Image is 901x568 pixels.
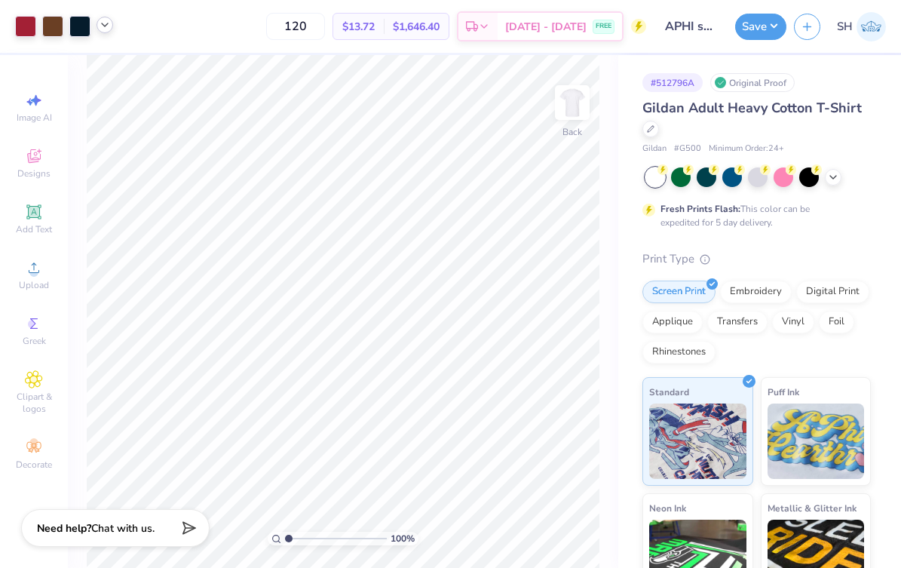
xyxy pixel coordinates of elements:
span: Puff Ink [768,384,799,400]
a: SH [837,12,886,41]
span: Clipart & logos [8,391,60,415]
div: Vinyl [772,311,814,333]
div: Digital Print [796,281,869,303]
div: Original Proof [710,73,795,92]
span: # G500 [674,143,701,155]
span: Chat with us. [91,521,155,536]
span: Add Text [16,223,52,235]
span: 100 % [391,532,415,545]
div: Embroidery [720,281,792,303]
span: Gildan [642,143,667,155]
div: Rhinestones [642,341,716,364]
div: Foil [819,311,854,333]
span: Standard [649,384,689,400]
div: Transfers [707,311,768,333]
span: Neon Ink [649,500,686,516]
span: Minimum Order: 24 + [709,143,784,155]
span: $13.72 [342,19,375,35]
span: Image AI [17,112,52,124]
span: [DATE] - [DATE] [505,19,587,35]
span: Metallic & Glitter Ink [768,500,857,516]
img: Back [557,88,587,118]
span: SH [837,18,853,35]
div: This color can be expedited for 5 day delivery. [660,202,846,229]
input: – – [266,13,325,40]
div: Applique [642,311,703,333]
strong: Fresh Prints Flash: [660,203,740,215]
strong: Need help? [37,521,91,536]
div: # 512796A [642,73,703,92]
img: Sofia Hristidis [857,12,886,41]
img: Standard [649,404,746,479]
div: Back [562,125,582,139]
div: Screen Print [642,281,716,303]
input: Untitled Design [654,11,728,41]
button: Save [735,14,786,40]
img: Puff Ink [768,404,865,479]
span: $1,646.40 [393,19,440,35]
span: Designs [17,167,51,180]
span: Upload [19,279,49,291]
span: FREE [596,21,611,32]
div: Print Type [642,250,871,268]
span: Decorate [16,459,52,471]
span: Gildan Adult Heavy Cotton T-Shirt [642,99,862,117]
span: Greek [23,335,46,347]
